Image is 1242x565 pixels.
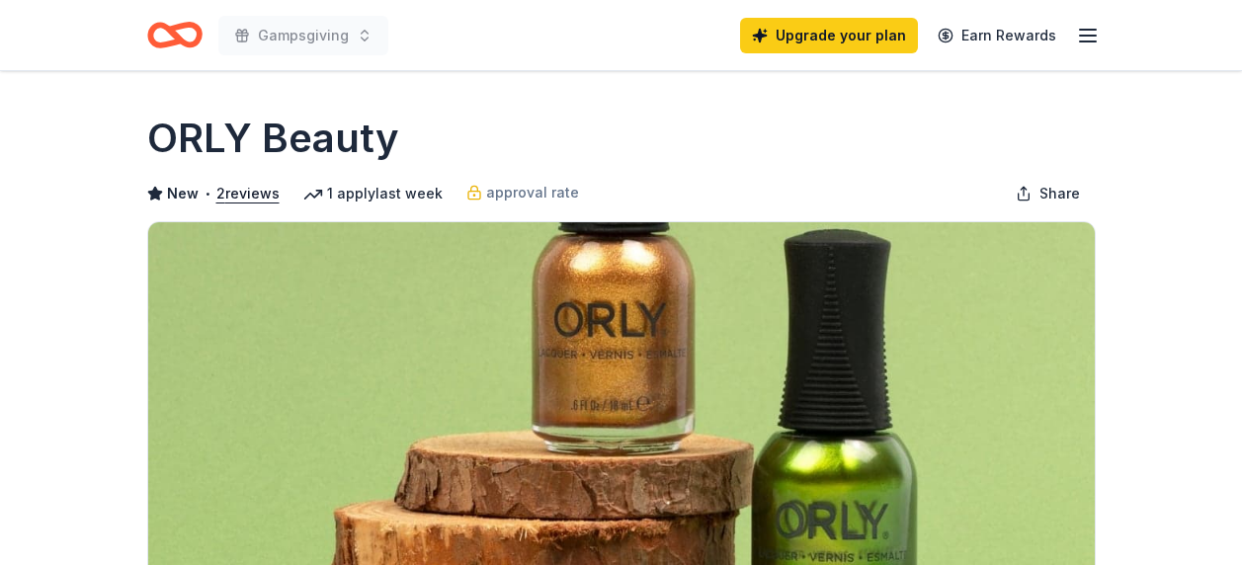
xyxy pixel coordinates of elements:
span: • [204,186,210,202]
span: Share [1039,182,1080,205]
button: Gampsgiving [218,16,388,55]
span: Gampsgiving [258,24,349,47]
a: Home [147,12,203,58]
button: Share [1000,174,1096,213]
a: approval rate [466,181,579,204]
span: New [167,182,199,205]
h1: ORLY Beauty [147,111,399,166]
div: 1 apply last week [303,182,443,205]
span: approval rate [486,181,579,204]
a: Upgrade your plan [740,18,918,53]
button: 2reviews [216,182,280,205]
a: Earn Rewards [926,18,1068,53]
